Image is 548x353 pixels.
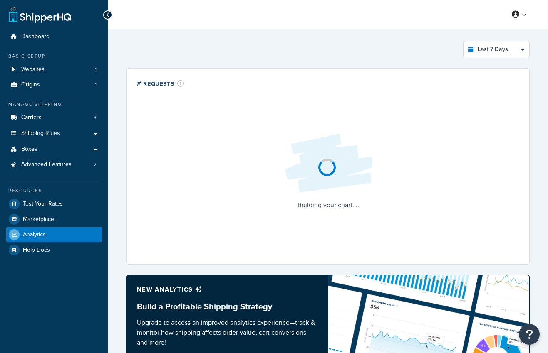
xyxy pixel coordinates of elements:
[278,199,378,211] p: Building your chart....
[6,157,102,172] li: Advanced Features
[95,81,97,88] span: 1
[95,66,97,73] span: 1
[21,114,42,121] span: Carriers
[6,227,102,242] a: Analytics
[21,66,45,73] span: Websites
[23,201,63,208] span: Test Your Rates
[94,161,97,168] span: 2
[6,77,102,93] a: Origins1
[6,29,102,44] a: Dashboard
[23,247,50,254] span: Help Docs
[21,161,72,168] span: Advanced Features
[137,284,318,295] p: New analytics
[6,62,102,77] li: Websites
[6,110,102,125] a: Carriers3
[94,114,97,121] span: 3
[137,318,318,348] p: Upgrade to access an improved analytics experience—track & monitor how shipping affects order val...
[6,196,102,211] a: Test Your Rates
[278,127,378,199] img: Loading...
[6,77,102,93] li: Origins
[6,243,102,257] a: Help Docs
[23,231,46,238] span: Analytics
[21,81,40,88] span: Origins
[6,110,102,125] li: Carriers
[23,216,54,223] span: Marketplace
[6,62,102,77] a: Websites1
[21,146,37,153] span: Boxes
[6,187,102,194] div: Resources
[137,78,184,88] div: # Requests
[6,53,102,60] div: Basic Setup
[6,126,102,141] a: Shipping Rules
[6,142,102,157] a: Boxes
[21,33,50,40] span: Dashboard
[137,302,318,311] h3: Build a Profitable Shipping Strategy
[6,212,102,227] a: Marketplace
[6,101,102,108] div: Manage Shipping
[6,157,102,172] a: Advanced Features2
[21,130,60,137] span: Shipping Rules
[519,324,540,345] button: Open Resource Center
